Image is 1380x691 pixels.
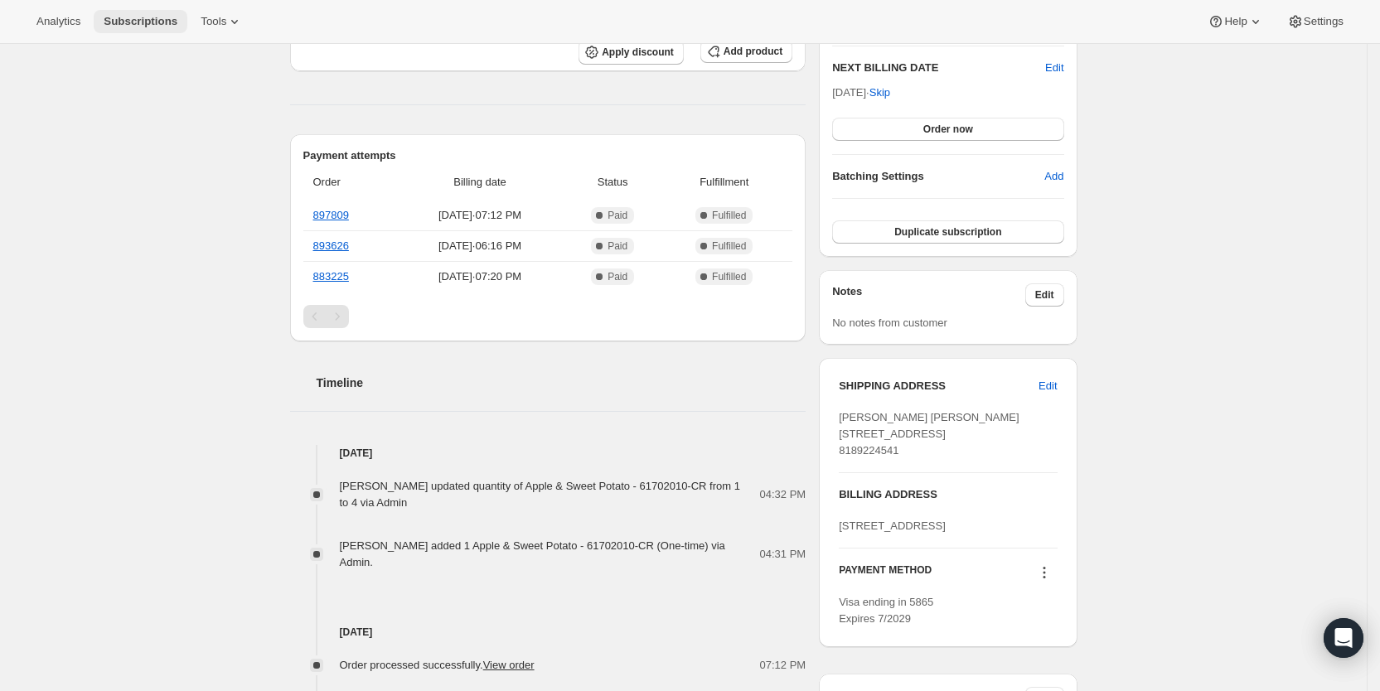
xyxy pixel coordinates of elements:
button: Add product [700,40,792,63]
span: Help [1224,15,1247,28]
span: [DATE] · 06:16 PM [400,238,559,254]
div: Open Intercom Messenger [1324,618,1363,658]
a: 897809 [313,209,349,221]
a: 893626 [313,239,349,252]
span: Analytics [36,15,80,28]
button: Apply discount [579,40,684,65]
span: Edit [1035,288,1054,302]
button: Edit [1045,60,1063,76]
button: Edit [1025,283,1064,307]
button: Add [1034,163,1073,190]
span: Duplicate subscription [894,225,1001,239]
button: Tools [191,10,253,33]
span: 07:12 PM [760,657,806,674]
span: Fulfillment [666,174,782,191]
span: Subscriptions [104,15,177,28]
span: [PERSON_NAME] updated quantity of Apple & Sweet Potato - 61702010-CR from 1 to 4 via Admin [340,480,740,509]
span: Settings [1304,15,1344,28]
span: Fulfilled [712,209,746,222]
h3: BILLING ADDRESS [839,486,1057,503]
span: Fulfilled [712,239,746,253]
h4: [DATE] [290,624,806,640]
button: Help [1198,10,1273,33]
span: Visa ending in 5865 Expires 7/2029 [839,596,933,625]
span: Order processed successfully. [340,659,535,671]
button: Skip [859,80,900,106]
h3: PAYMENT METHOD [839,563,932,586]
button: Duplicate subscription [832,220,1063,244]
span: Apply discount [602,46,674,59]
h2: Timeline [317,374,806,391]
span: Order now [923,123,973,136]
h3: Notes [832,283,1025,307]
span: [STREET_ADDRESS] [839,519,946,532]
h6: Batching Settings [832,168,1044,185]
button: Edit [1029,373,1067,399]
nav: Pagination [303,305,793,328]
span: Paid [608,239,627,253]
span: Status [569,174,656,191]
button: Settings [1277,10,1353,33]
a: View order [483,659,535,671]
span: Skip [869,85,890,101]
h2: Payment attempts [303,147,793,164]
a: 883225 [313,270,349,283]
span: 04:31 PM [760,546,806,563]
button: Subscriptions [94,10,187,33]
span: Tools [201,15,226,28]
span: Fulfilled [712,270,746,283]
h2: NEXT BILLING DATE [832,60,1045,76]
span: Edit [1039,378,1057,394]
span: Add [1044,168,1063,185]
span: [DATE] · 07:20 PM [400,268,559,285]
span: No notes from customer [832,317,947,329]
span: Billing date [400,174,559,191]
h4: [DATE] [290,445,806,461]
span: [PERSON_NAME] [PERSON_NAME] [STREET_ADDRESS] 8189224541 [839,411,1019,457]
button: Order now [832,118,1063,141]
span: 04:32 PM [760,486,806,503]
span: Add product [724,45,782,58]
span: Paid [608,270,627,283]
span: [DATE] · [832,86,890,99]
span: Paid [608,209,627,222]
h3: SHIPPING ADDRESS [839,378,1039,394]
span: [PERSON_NAME] added 1 Apple & Sweet Potato - 61702010-CR (One-time) via Admin. [340,539,725,568]
button: Analytics [27,10,90,33]
th: Order [303,164,396,201]
span: [DATE] · 07:12 PM [400,207,559,224]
